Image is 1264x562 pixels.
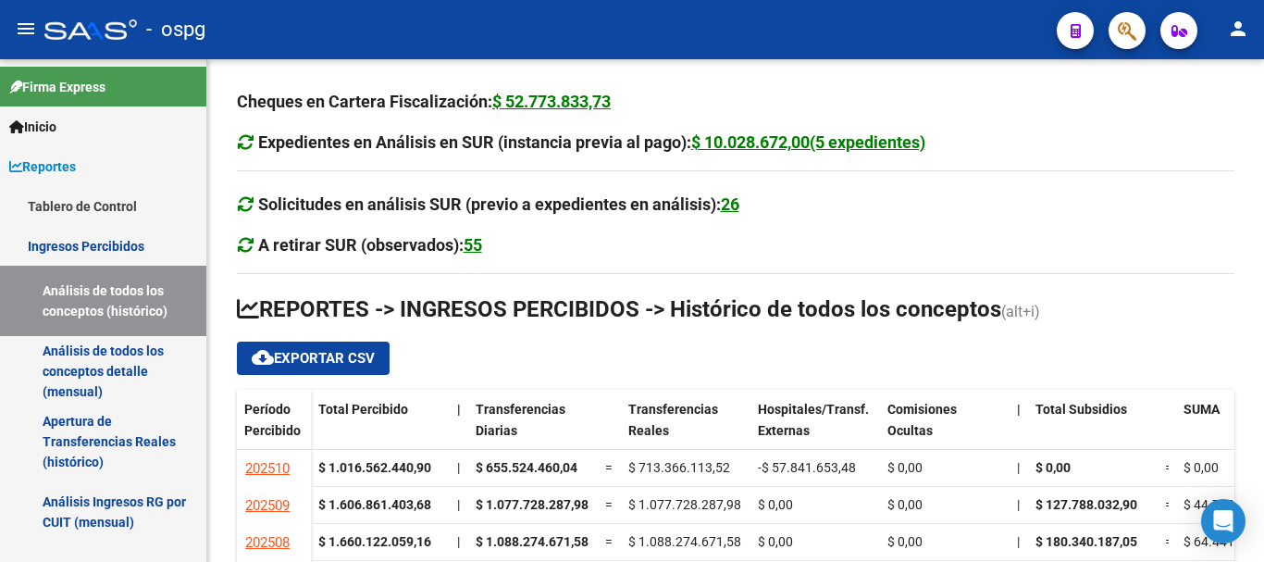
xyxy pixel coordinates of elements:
span: 202509 [245,497,290,514]
span: $ 0,00 [887,534,923,549]
span: | [1017,497,1020,512]
datatable-header-cell: | [450,390,468,468]
span: Transferencias Reales [628,402,718,438]
span: = [1165,497,1172,512]
span: | [457,534,460,549]
mat-icon: menu [15,18,37,40]
span: Reportes [9,156,76,177]
div: Open Intercom Messenger [1201,499,1245,543]
span: $ 180.340.187,05 [1035,534,1137,549]
span: $ 0,00 [1035,460,1071,475]
div: 55 [464,232,482,258]
strong: A retirar SUR (observados): [258,235,482,255]
span: - ospg [146,9,205,50]
span: $ 0,00 [887,497,923,512]
span: = [605,534,613,549]
span: Inicio [9,117,56,137]
span: 202508 [245,534,290,551]
span: | [457,402,461,417]
span: | [1017,402,1021,417]
span: | [457,497,460,512]
span: REPORTES -> INGRESOS PERCIBIDOS -> Histórico de todos los conceptos [237,296,1001,322]
span: = [605,497,613,512]
strong: Expedientes en Análisis en SUR (instancia previa al pago): [258,132,925,152]
span: 202510 [245,460,290,477]
span: -$ 57.841.653,48 [758,460,856,475]
span: (alt+i) [1001,303,1040,320]
strong: $ 1.660.122.059,16 [318,534,431,549]
span: Comisiones Ocultas [887,402,957,438]
span: = [605,460,613,475]
strong: $ 1.606.861.403,68 [318,497,431,512]
mat-icon: cloud_download [252,346,274,368]
datatable-header-cell: | [1010,390,1028,468]
datatable-header-cell: Período Percibido [237,390,311,468]
span: | [1017,460,1020,475]
datatable-header-cell: Total Subsidios [1028,390,1158,468]
datatable-header-cell: Transferencias Reales [621,390,750,468]
span: | [1017,534,1020,549]
span: Total Subsidios [1035,402,1127,417]
span: $ 1.077.728.287,98 [476,497,589,512]
span: $ 1.088.274.671,58 [476,534,589,549]
span: $ 713.366.113,52 [628,460,730,475]
span: Hospitales/Transf. Externas [758,402,869,438]
span: = [1165,534,1172,549]
span: Período Percibido [244,402,301,438]
datatable-header-cell: Total Percibido [311,390,450,468]
span: $ 127.788.032,90 [1035,497,1137,512]
span: Transferencias Diarias [476,402,565,438]
div: 26 [721,192,739,218]
strong: $ 1.016.562.440,90 [318,460,431,475]
span: $ 0,00 [758,497,793,512]
div: $ 52.773.833,73 [492,89,611,115]
span: = [1165,460,1172,475]
span: | [457,460,460,475]
span: $ 0,00 [1183,460,1219,475]
span: Exportar CSV [252,350,375,367]
span: $ 0,00 [758,534,793,549]
datatable-header-cell: Comisiones Ocultas [880,390,1010,468]
span: $ 1.088.274.671,58 [628,534,741,549]
span: SUMA [1183,402,1220,417]
datatable-header-cell: Hospitales/Transf. Externas [750,390,880,468]
button: Exportar CSV [237,342,390,375]
span: Firma Express [9,77,105,97]
span: $ 0,00 [887,460,923,475]
strong: Cheques en Cartera Fiscalización: [237,92,611,111]
span: $ 1.077.728.287,98 [628,497,741,512]
span: Total Percibido [318,402,408,417]
span: $ 655.524.460,04 [476,460,577,475]
strong: Solicitudes en análisis SUR (previo a expedientes en análisis): [258,194,739,214]
div: $ 10.028.672,00(5 expedientes) [691,130,925,156]
datatable-header-cell: Transferencias Diarias [468,390,598,468]
mat-icon: person [1227,18,1249,40]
